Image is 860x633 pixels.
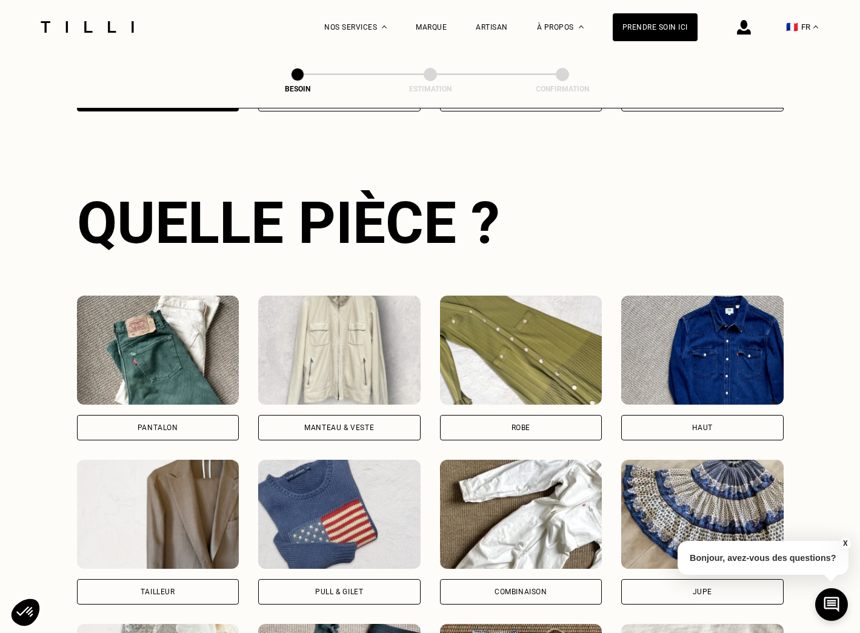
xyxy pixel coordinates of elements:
[502,85,623,93] div: Confirmation
[77,460,239,569] img: Tilli retouche votre Tailleur
[737,20,751,35] img: icône connexion
[382,25,387,28] img: Menu déroulant
[621,296,784,405] img: Tilli retouche votre Haut
[495,588,547,595] div: Combinaison
[258,460,421,569] img: Tilli retouche votre Pull & gilet
[613,13,698,41] a: Prendre soin ici
[476,23,508,31] a: Artisan
[839,537,851,550] button: X
[77,296,239,405] img: Tilli retouche votre Pantalon
[440,296,602,405] img: Tilli retouche votre Robe
[370,85,491,93] div: Estimation
[77,189,784,257] div: Quelle pièce ?
[304,424,374,431] div: Manteau & Veste
[579,25,584,28] img: Menu déroulant à propos
[138,424,178,431] div: Pantalon
[141,588,175,595] div: Tailleur
[813,25,818,28] img: menu déroulant
[315,588,363,595] div: Pull & gilet
[36,21,138,33] img: Logo du service de couturière Tilli
[621,460,784,569] img: Tilli retouche votre Jupe
[237,85,358,93] div: Besoin
[693,588,712,595] div: Jupe
[416,23,447,31] a: Marque
[440,460,602,569] img: Tilli retouche votre Combinaison
[786,21,798,33] span: 🇫🇷
[692,424,713,431] div: Haut
[678,541,848,575] p: Bonjour, avez-vous des questions?
[258,296,421,405] img: Tilli retouche votre Manteau & Veste
[512,424,530,431] div: Robe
